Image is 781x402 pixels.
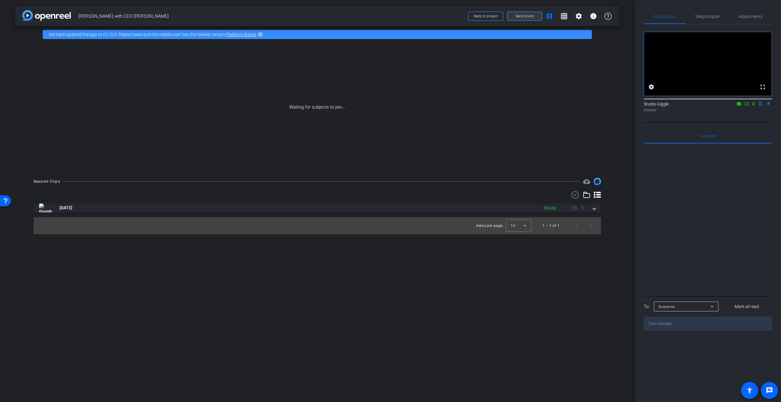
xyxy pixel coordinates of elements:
[43,30,592,39] div: We have updated the app to v2.15.0. Please make sure the mobile user has the newest version.
[590,13,597,20] mat-icon: info
[583,178,590,185] span: Destinations for your clips
[226,32,256,37] a: Platform Status
[695,14,720,19] span: Teleprompter
[757,101,765,106] mat-icon: flip
[594,178,601,185] img: Session clips
[644,107,772,113] div: Director
[34,203,601,213] mat-expansion-panel-header: thumb-nail[DATE]Ready1
[78,10,465,22] span: [PERSON_NAME] with CEO [PERSON_NAME]
[22,10,71,21] img: app-logo
[759,83,766,91] mat-icon: fullscreen
[569,218,584,233] button: Previous page
[560,13,568,20] mat-icon: grid_on
[575,13,582,20] mat-icon: settings
[468,12,503,21] button: Back to project
[735,303,759,310] span: Mark all read
[722,301,772,312] button: Mark all read
[739,14,763,19] span: Adjustments
[541,205,559,212] div: Ready
[583,178,590,185] mat-icon: cloud_upload
[476,223,503,229] div: Items per page:
[15,43,619,172] div: Waiting for subjects to join...
[653,14,676,19] span: Participants
[644,303,650,310] div: To:
[542,223,560,229] div: 1 – 1 of 1
[581,205,584,211] span: 1
[546,13,553,20] mat-icon: account_box
[474,14,498,18] span: Back to project
[699,134,717,138] span: Everyone
[516,14,534,19] span: Send invite
[766,387,773,394] mat-icon: message
[648,83,655,91] mat-icon: settings
[644,101,772,113] div: Studio Giggle
[39,203,53,213] img: thumb-nail
[59,205,72,211] span: [DATE]
[746,387,753,394] mat-icon: accessibility
[507,12,542,21] button: Send invite
[659,305,675,309] span: Everyone
[584,218,599,233] button: Next page
[34,178,60,185] div: Session Clips
[258,32,263,37] mat-icon: highlight_off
